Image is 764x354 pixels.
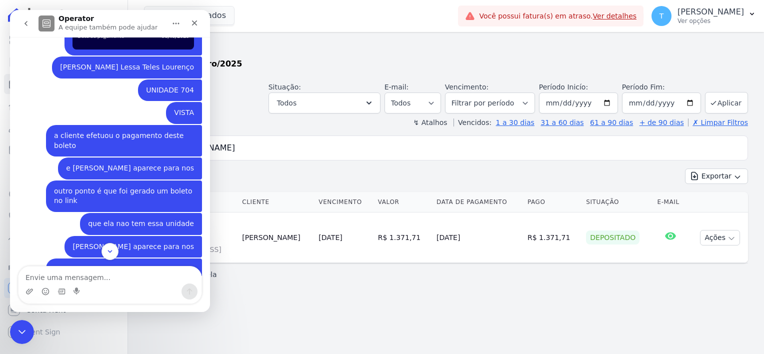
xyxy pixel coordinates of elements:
[8,147,192,170] div: Thayna diz…
[413,118,447,126] label: ↯ Atalhos
[48,147,192,169] div: e [PERSON_NAME] aparece para nos
[175,4,193,22] div: Fechar
[4,228,123,248] a: Troca de Arquivos
[91,233,108,250] button: Scroll to bottom
[318,233,342,241] a: [DATE]
[705,92,748,113] button: Aplicar
[453,118,491,126] label: Vencidos:
[44,176,184,196] div: outro ponto é que foi gerado um boleto no link
[539,83,588,91] label: Período Inicío:
[4,96,123,116] a: Lotes
[4,118,123,138] a: Clientes
[643,2,764,30] button: T [PERSON_NAME] Ver opções
[8,203,192,226] div: Thayna diz…
[374,192,432,212] th: Valor
[70,203,192,225] div: que ela nao tem essa unidade
[44,254,184,274] div: poderia verificar com urgencia esse caso por favor
[4,52,123,72] a: Contratos
[50,52,184,62] div: [PERSON_NAME] Lessa Teles Lourenço
[4,140,123,160] a: Minha Carteira
[8,115,192,147] div: Thayna diz…
[659,12,664,19] span: T
[4,74,123,94] a: Parcelas
[156,92,192,114] div: VISTA
[42,46,192,68] div: [PERSON_NAME] Lessa Teles Lourenço
[8,226,192,249] div: Thayna diz…
[10,10,210,312] iframe: Intercom live chat
[36,115,192,146] div: a cliente efetuou o pagamento deste boleto
[136,75,184,85] div: UNIDADE 704
[144,6,234,25] button: 8 selecionados
[582,192,653,212] th: Situação
[8,262,119,274] div: Plataformas
[374,212,432,263] td: R$ 1.371,71
[162,138,743,158] input: Buscar por nome do lote ou do cliente
[268,83,301,91] label: Situação:
[180,59,242,68] strong: Outubro/2025
[268,92,380,113] button: Todos
[622,82,701,92] label: Período Fim:
[4,206,123,226] a: Negativação
[479,11,636,21] span: Você possui fatura(s) em atraso.
[164,98,184,108] div: VISTA
[639,118,684,126] a: + de 90 dias
[156,4,175,23] button: Início
[496,118,534,126] a: 1 a 30 dias
[15,277,23,285] button: Upload do anexo
[62,232,184,242] div: [PERSON_NAME] aparece para nos
[44,121,184,140] div: a cliente efetuou o pagamento deste boleto
[8,46,192,69] div: Thayna diz…
[445,83,488,91] label: Vencimento:
[384,83,409,91] label: E-mail:
[653,192,688,212] th: E-mail
[523,212,582,263] td: R$ 1.371,71
[586,230,639,244] div: Depositado
[144,40,748,58] h2: Parcelas
[4,300,123,320] a: Conta Hent
[63,277,71,285] button: Start recording
[8,92,192,115] div: Thayna diz…
[48,12,147,22] p: A equipe também pode ajudar
[4,184,123,204] a: Crédito
[238,212,314,263] td: [PERSON_NAME]
[685,168,748,184] button: Exportar
[4,162,123,182] a: Transferências
[432,212,523,263] td: [DATE]
[593,12,637,20] a: Ver detalhes
[8,170,192,203] div: Thayna diz…
[171,273,187,289] button: Enviar uma mensagem
[4,278,123,298] a: Recebíveis
[56,153,184,163] div: e [PERSON_NAME] aparece para nos
[432,192,523,212] th: Data de Pagamento
[8,69,192,92] div: Thayna diz…
[8,256,191,273] textarea: Envie uma mensagem...
[590,118,633,126] a: 61 a 90 dias
[238,192,314,212] th: Cliente
[10,320,34,344] iframe: Intercom live chat
[540,118,583,126] a: 31 a 60 dias
[677,17,744,25] p: Ver opções
[688,118,748,126] a: ✗ Limpar Filtros
[36,170,192,202] div: outro ponto é que foi gerado um boleto no link
[523,192,582,212] th: Pago
[78,209,184,219] div: que ela nao tem essa unidade
[677,7,744,17] p: [PERSON_NAME]
[31,277,39,285] button: Selecionador de Emoji
[128,69,192,91] div: UNIDADE 704
[277,97,296,109] span: Todos
[54,226,192,248] div: [PERSON_NAME] aparece para nos
[314,192,373,212] th: Vencimento
[700,230,740,245] button: Ações
[47,277,55,285] button: Selecionador de GIF
[4,30,123,50] a: Visão Geral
